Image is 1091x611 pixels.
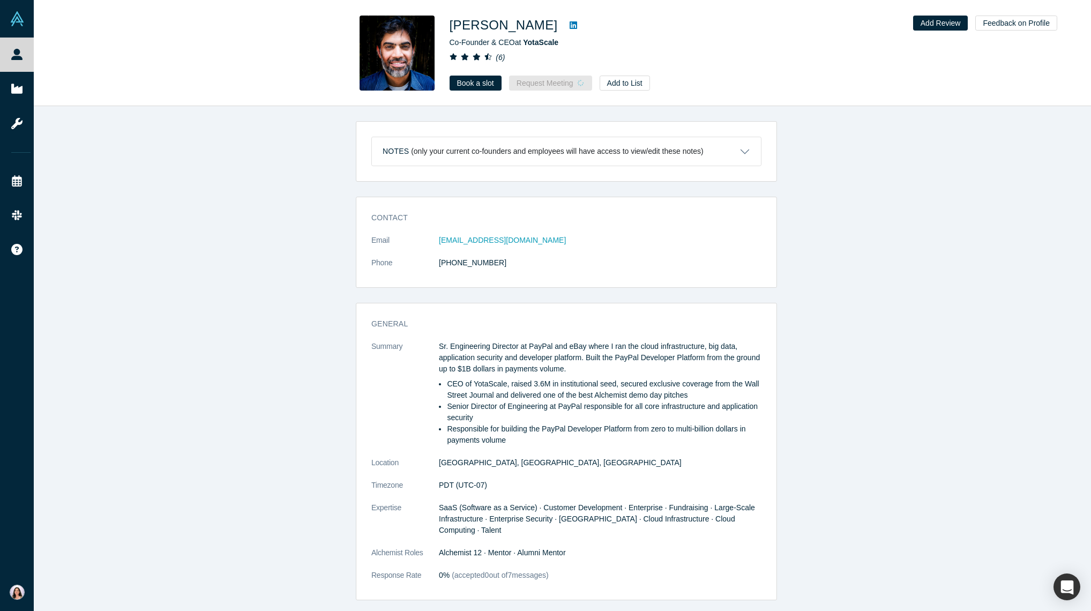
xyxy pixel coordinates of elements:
img: Asim Razzaq's Profile Image [360,16,435,91]
button: Notes (only your current co-founders and employees will have access to view/edit these notes) [372,137,761,166]
h3: Notes [383,146,409,157]
dd: Alchemist 12 · Mentor · Alumni Mentor [439,547,761,558]
dt: Expertise [371,502,439,547]
button: Add to List [600,76,650,91]
h3: Contact [371,212,746,223]
dd: PDT (UTC-07) [439,480,761,491]
dt: Email [371,235,439,257]
button: Request Meeting [509,76,592,91]
button: Feedback on Profile [975,16,1057,31]
dt: Alchemist Roles [371,547,439,570]
img: Alchemist Vault Logo [10,11,25,26]
a: Book a slot [450,76,502,91]
dt: Response Rate [371,570,439,592]
span: Co-Founder & CEO at [450,38,559,47]
img: Anku Chahal's Account [10,585,25,600]
a: [PHONE_NUMBER] [439,258,506,267]
h1: [PERSON_NAME] [450,16,558,35]
button: Add Review [913,16,968,31]
p: (only your current co-founders and employees will have access to view/edit these notes) [411,147,704,156]
dt: Location [371,457,439,480]
span: SaaS (Software as a Service) · Customer Development · Enterprise · Fundraising · Large-Scale Infr... [439,503,755,534]
dt: Timezone [371,480,439,502]
dd: [GEOGRAPHIC_DATA], [GEOGRAPHIC_DATA], [GEOGRAPHIC_DATA] [439,457,761,468]
li: Senior Director of Engineering at PayPal responsible for all core infrastructure and application ... [447,401,761,423]
p: Sr. Engineering Director at PayPal and eBay where I ran the cloud infrastructure, big data, appli... [439,341,761,375]
span: (accepted 0 out of 7 messages) [450,571,548,579]
i: ( 6 ) [496,53,505,62]
li: Responsible for building the PayPal Developer Platform from zero to multi-billion dollars in paym... [447,423,761,446]
dt: Phone [371,257,439,280]
a: YotaScale [523,38,558,47]
dt: Summary [371,341,439,457]
h3: General [371,318,746,330]
span: 0% [439,571,450,579]
a: [EMAIL_ADDRESS][DOMAIN_NAME] [439,236,566,244]
li: CEO of YotaScale, raised 3.6M in institutional seed, secured exclusive coverage from the Wall Str... [447,378,761,401]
